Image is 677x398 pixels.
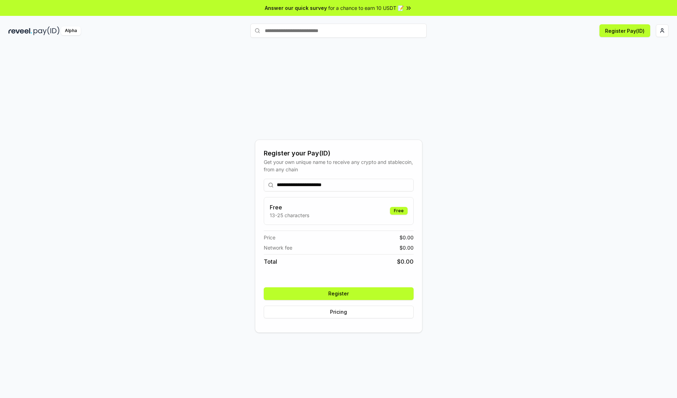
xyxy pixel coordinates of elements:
[61,26,81,35] div: Alpha
[8,26,32,35] img: reveel_dark
[33,26,60,35] img: pay_id
[270,203,309,212] h3: Free
[264,148,414,158] div: Register your Pay(ID)
[397,257,414,266] span: $ 0.00
[599,24,650,37] button: Register Pay(ID)
[328,4,404,12] span: for a chance to earn 10 USDT 📝
[270,212,309,219] p: 13-25 characters
[264,257,277,266] span: Total
[264,287,414,300] button: Register
[390,207,408,215] div: Free
[264,244,292,251] span: Network fee
[265,4,327,12] span: Answer our quick survey
[400,234,414,241] span: $ 0.00
[264,306,414,318] button: Pricing
[264,158,414,173] div: Get your own unique name to receive any crypto and stablecoin, from any chain
[264,234,275,241] span: Price
[400,244,414,251] span: $ 0.00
